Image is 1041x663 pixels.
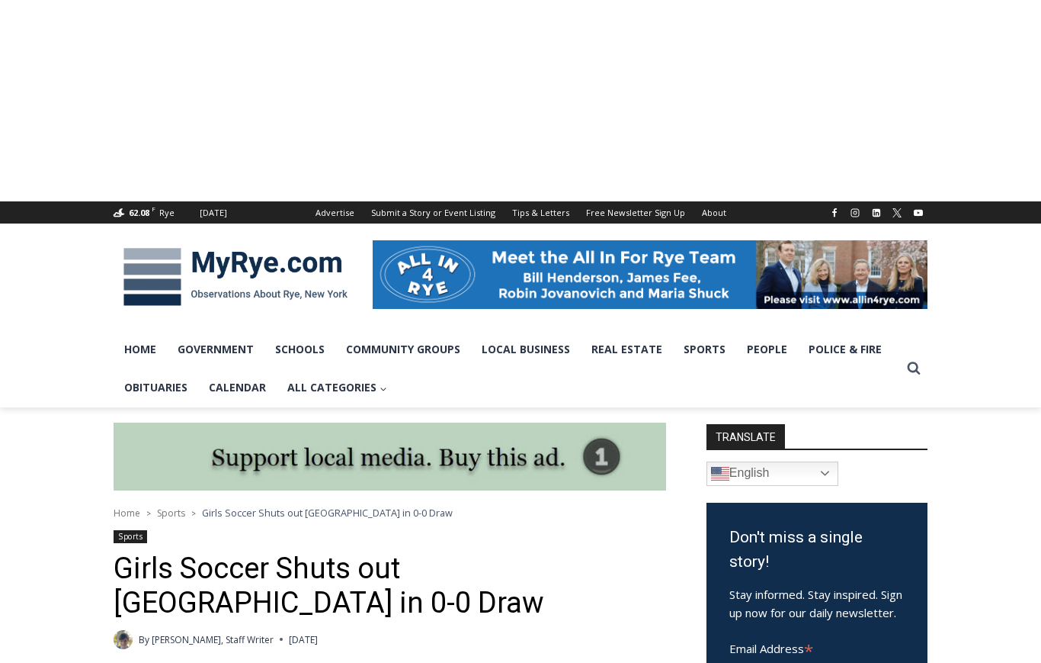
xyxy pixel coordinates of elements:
[159,206,175,220] div: Rye
[114,630,133,649] a: Author image
[114,237,357,317] img: MyRye.com
[888,204,906,222] a: X
[673,330,736,369] a: Sports
[581,330,673,369] a: Real Estate
[729,633,898,661] label: Email Address
[277,369,398,407] a: All Categories
[152,204,155,213] span: F
[578,201,693,224] a: Free Newsletter Sign Up
[867,204,886,222] a: Linkedin
[139,632,149,647] span: By
[504,201,578,224] a: Tips & Letters
[114,369,198,407] a: Obituaries
[373,240,927,309] img: All in for Rye
[114,423,666,491] img: support local media, buy this ad
[706,424,785,449] strong: TRANSLATE
[900,355,927,382] button: View Search Form
[729,585,905,622] p: Stay informed. Stay inspired. Sign up now for our daily newsletter.
[711,465,729,483] img: en
[146,508,151,519] span: >
[363,201,504,224] a: Submit a Story or Event Listing
[736,330,798,369] a: People
[157,507,185,520] a: Sports
[335,330,471,369] a: Community Groups
[729,526,905,574] h3: Don't miss a single story!
[909,204,927,222] a: YouTube
[114,530,147,543] a: Sports
[129,207,149,218] span: 62.08
[471,330,581,369] a: Local Business
[191,508,196,519] span: >
[825,204,844,222] a: Facebook
[307,201,735,224] nav: Secondary Navigation
[202,506,453,520] span: Girls Soccer Shuts out [GEOGRAPHIC_DATA] in 0-0 Draw
[287,379,387,396] span: All Categories
[114,630,133,649] img: (PHOTO: MyRye.com 2024 Head Intern, Editor and now Staff Writer Charlie Morris. Contributed.)Char...
[307,201,363,224] a: Advertise
[152,633,274,646] a: [PERSON_NAME], Staff Writer
[114,552,666,621] h1: Girls Soccer Shuts out [GEOGRAPHIC_DATA] in 0-0 Draw
[264,330,335,369] a: Schools
[114,505,666,520] nav: Breadcrumbs
[289,632,318,647] time: [DATE]
[114,507,140,520] a: Home
[693,201,735,224] a: About
[200,206,227,220] div: [DATE]
[114,330,167,369] a: Home
[798,330,892,369] a: Police & Fire
[846,204,864,222] a: Instagram
[114,330,900,407] nav: Primary Navigation
[198,369,277,407] a: Calendar
[706,462,838,486] a: English
[167,330,264,369] a: Government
